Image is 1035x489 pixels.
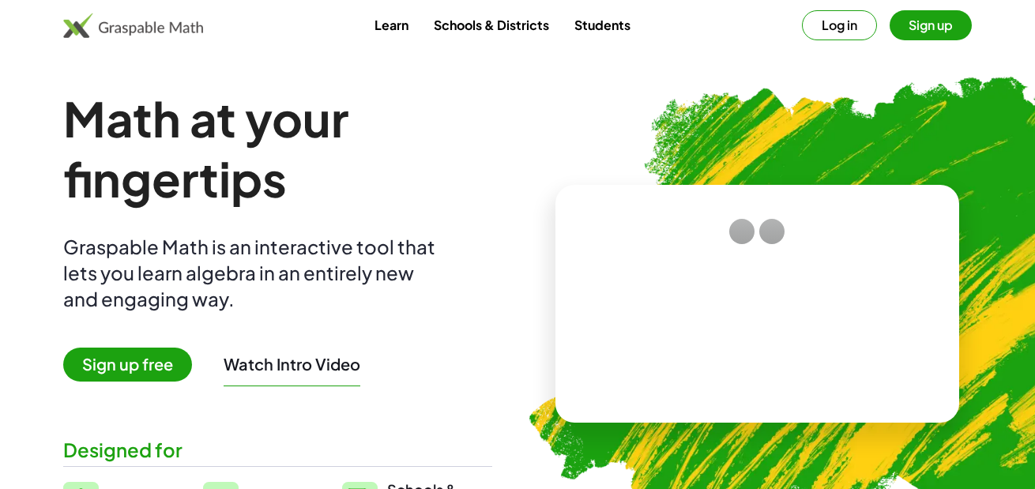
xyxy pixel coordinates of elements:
span: Sign up free [63,348,192,382]
div: Designed for [63,437,492,463]
video: What is this? This is dynamic math notation. Dynamic math notation plays a central role in how Gr... [639,245,876,363]
button: Sign up [890,10,972,40]
a: Schools & Districts [421,10,562,39]
a: Students [562,10,643,39]
a: Learn [362,10,421,39]
h1: Math at your fingertips [63,88,492,209]
button: Watch Intro Video [224,354,360,374]
button: Log in [802,10,877,40]
div: Graspable Math is an interactive tool that lets you learn algebra in an entirely new and engaging... [63,234,442,312]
